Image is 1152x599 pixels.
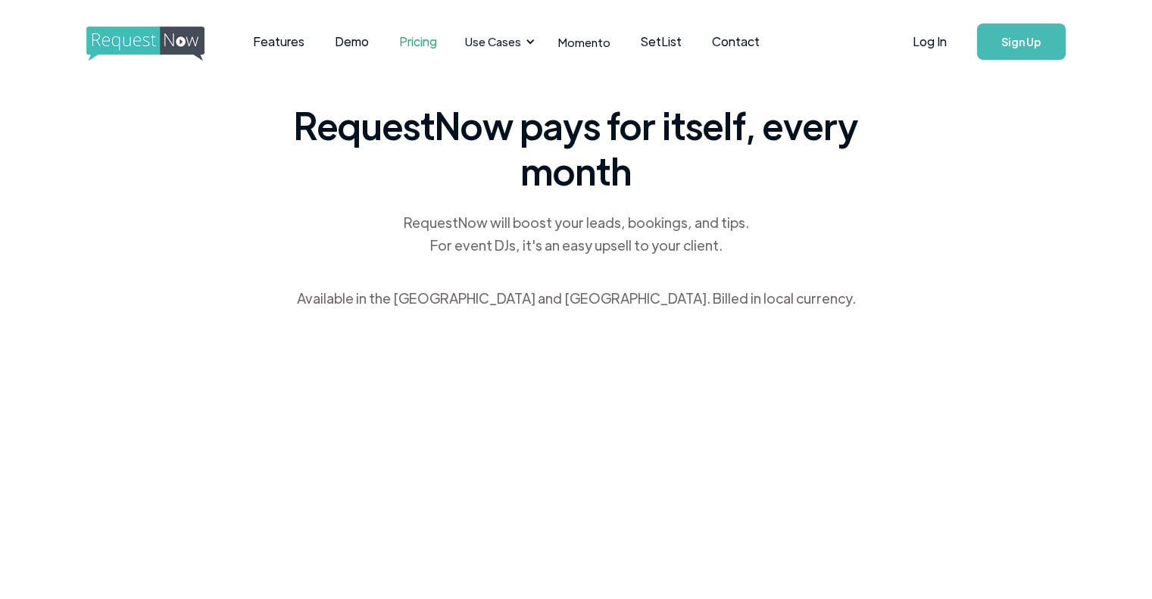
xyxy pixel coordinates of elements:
a: Log In [898,15,962,68]
span: RequestNow pays for itself, every month [289,102,864,193]
a: Momento [543,20,626,64]
div: Use Cases [465,33,521,50]
img: requestnow logo [86,27,233,61]
a: home [86,27,200,57]
div: Use Cases [456,18,539,65]
div: RequestNow will boost your leads, bookings, and tips. For event DJs, it's an easy upsell to your ... [402,211,751,257]
div: Available in the [GEOGRAPHIC_DATA] and [GEOGRAPHIC_DATA]. Billed in local currency. [297,287,856,310]
a: SetList [626,18,697,65]
a: Sign Up [977,23,1066,60]
a: Pricing [384,18,452,65]
a: Contact [697,18,775,65]
a: Demo [320,18,384,65]
a: Features [238,18,320,65]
